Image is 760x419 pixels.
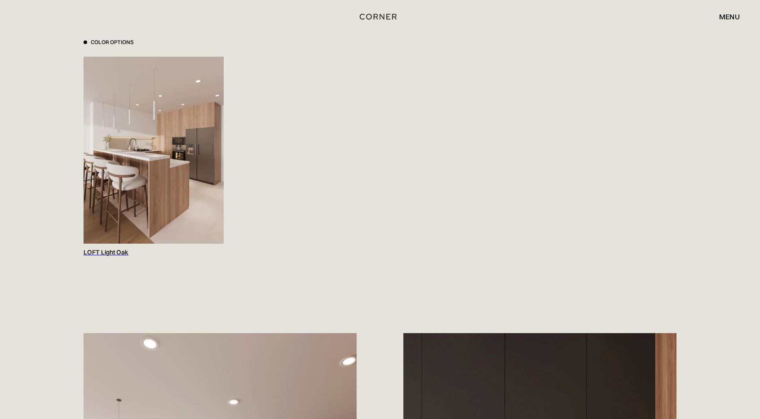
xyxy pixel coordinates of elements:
a: LOFT Light Oak [84,57,224,257]
div: menu [710,9,740,24]
a: home [349,11,411,22]
div: Color Options [91,39,133,46]
div: LOFT Light Oak [84,248,224,257]
div: menu [719,13,740,20]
